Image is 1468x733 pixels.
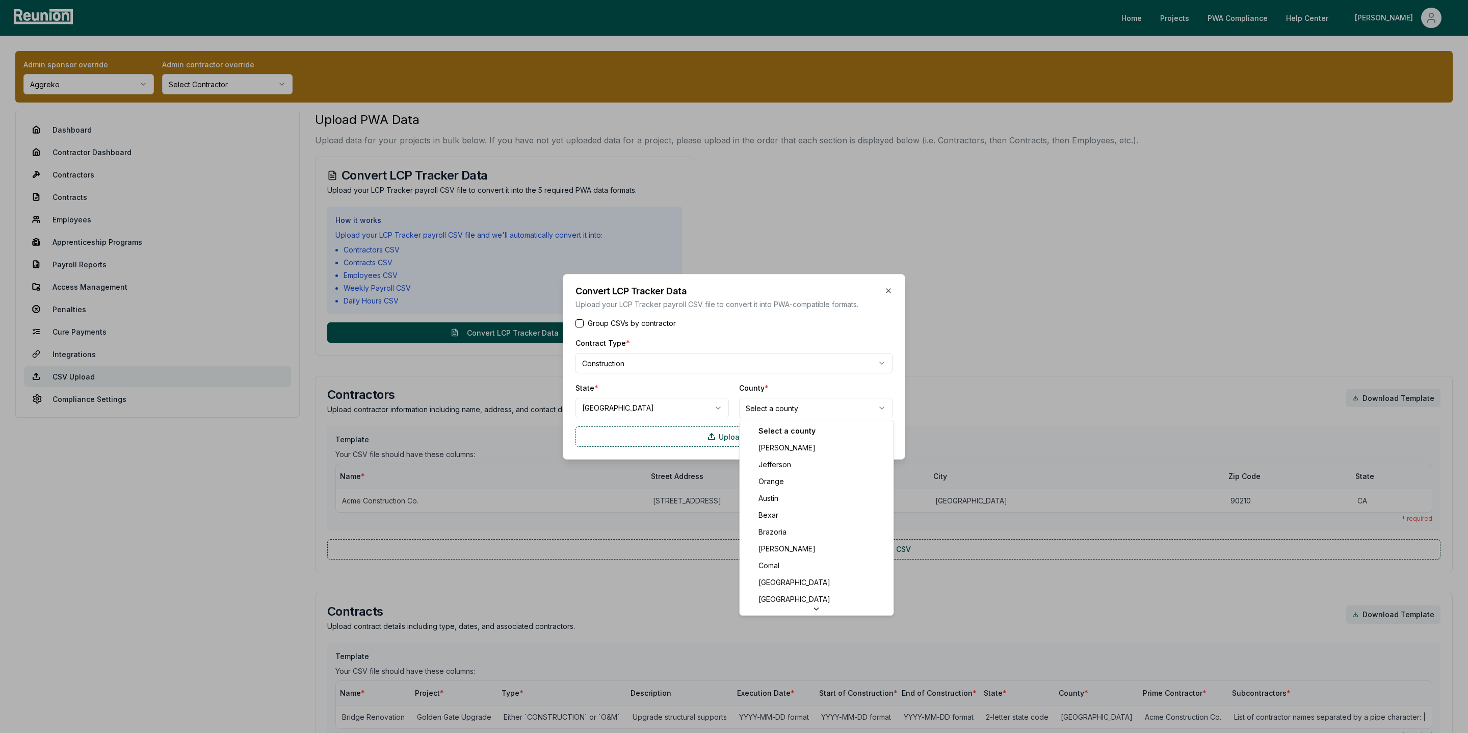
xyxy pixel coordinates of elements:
span: Jefferson [758,459,791,470]
span: Orange [758,476,784,487]
span: [GEOGRAPHIC_DATA] [758,577,830,588]
span: [GEOGRAPHIC_DATA] [758,594,830,604]
span: Austin [758,493,778,503]
span: Bexar [758,510,778,520]
span: [PERSON_NAME] [758,543,816,554]
div: Select a county [742,422,892,439]
span: Comal [758,560,779,571]
span: [PERSON_NAME] [758,442,816,453]
span: Brazoria [758,526,787,537]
